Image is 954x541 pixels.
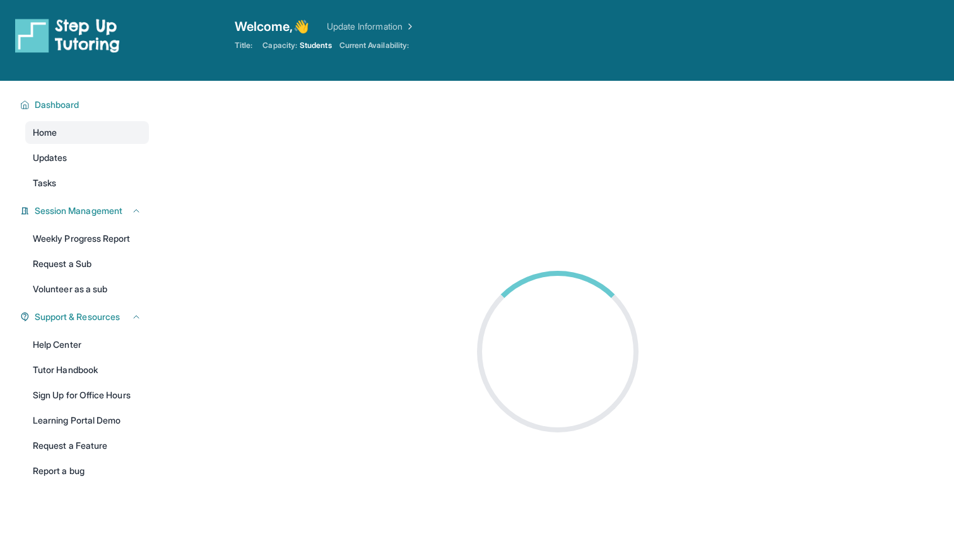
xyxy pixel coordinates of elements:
[25,409,149,432] a: Learning Portal Demo
[33,152,68,164] span: Updates
[25,460,149,482] a: Report a bug
[235,18,309,35] span: Welcome, 👋
[25,253,149,275] a: Request a Sub
[25,121,149,144] a: Home
[25,434,149,457] a: Request a Feature
[25,333,149,356] a: Help Center
[403,20,415,33] img: Chevron Right
[262,40,297,51] span: Capacity:
[30,311,141,323] button: Support & Resources
[35,205,122,217] span: Session Management
[35,98,79,111] span: Dashboard
[25,172,149,194] a: Tasks
[33,126,57,139] span: Home
[25,146,149,169] a: Updates
[25,227,149,250] a: Weekly Progress Report
[25,384,149,407] a: Sign Up for Office Hours
[25,278,149,300] a: Volunteer as a sub
[15,18,120,53] img: logo
[35,311,120,323] span: Support & Resources
[30,205,141,217] button: Session Management
[30,98,141,111] button: Dashboard
[33,177,56,189] span: Tasks
[300,40,332,51] span: Students
[235,40,252,51] span: Title:
[339,40,409,51] span: Current Availability:
[327,20,415,33] a: Update Information
[25,359,149,381] a: Tutor Handbook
